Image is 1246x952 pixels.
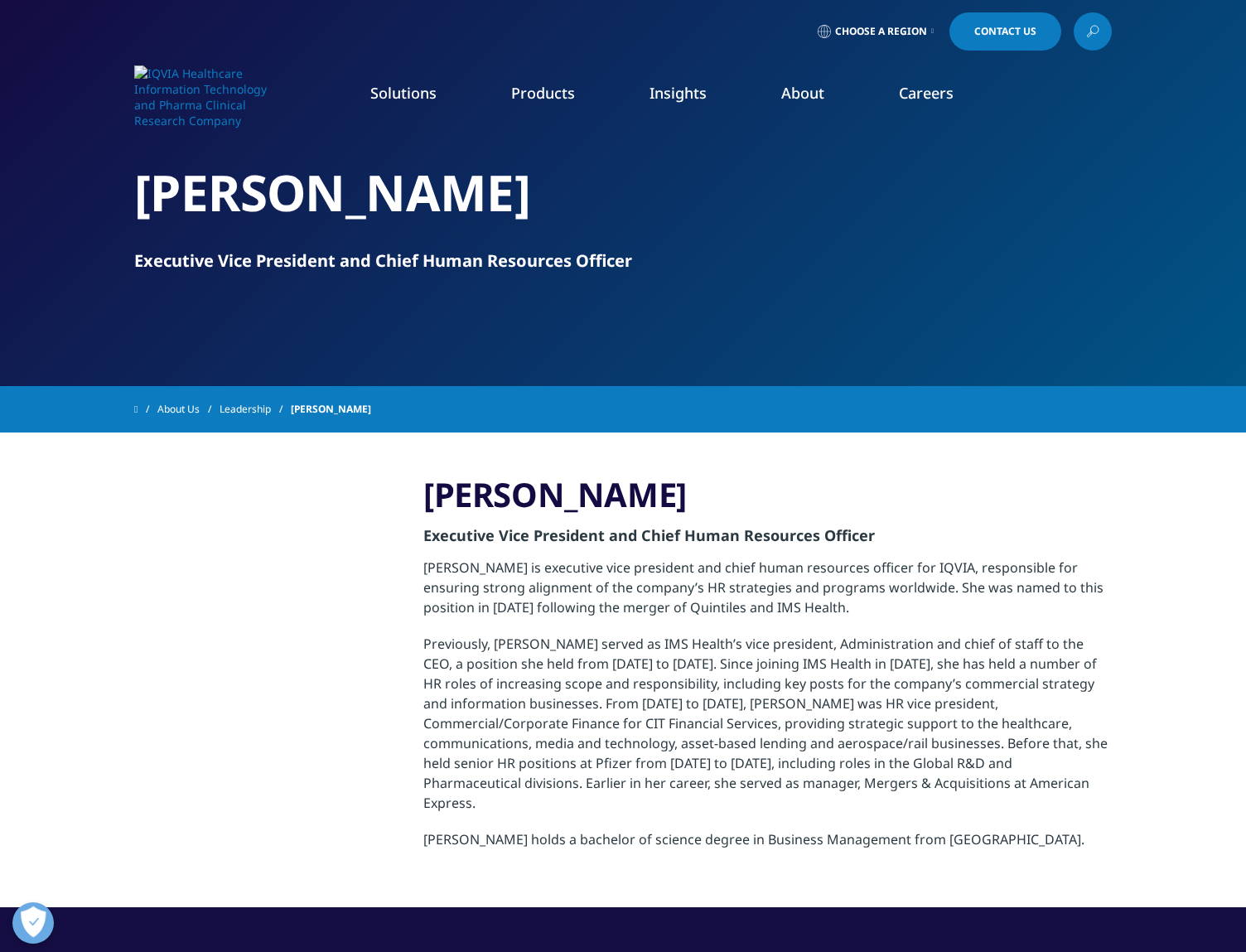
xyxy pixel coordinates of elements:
span: [PERSON_NAME] [291,394,371,424]
p: Previously, [PERSON_NAME] served as IMS Health’s vice president, Administration and chief of staf... [423,634,1112,829]
a: About [781,83,824,103]
a: Products [511,83,575,103]
a: Contact Us [949,12,1061,51]
h3: [PERSON_NAME] [423,474,1112,515]
a: Insights [650,83,707,103]
p: Executive Vice President and Chief Human Resources Officer [134,249,1112,273]
span: Contact Us [974,27,1036,36]
img: IQVIA Healthcare Information Technology and Pharma Clinical Research Company [134,65,267,128]
p: [PERSON_NAME] holds a bachelor of science degree in Business Management from [GEOGRAPHIC_DATA]. [423,829,1112,866]
p: [PERSON_NAME] is executive vice president and chief human resources officer for IQVIA, responsibl... [423,558,1112,634]
a: Leadership [220,394,291,424]
a: Careers [899,83,954,103]
button: Open Preferences [12,902,54,944]
span: Choose a Region [835,25,927,38]
div: Executive Vice President and Chief Human Resources Officer [423,515,1112,558]
a: About Us [157,394,220,424]
a: Solutions [370,83,437,103]
nav: Primary [273,58,1112,136]
h2: [PERSON_NAME] [134,162,1112,224]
